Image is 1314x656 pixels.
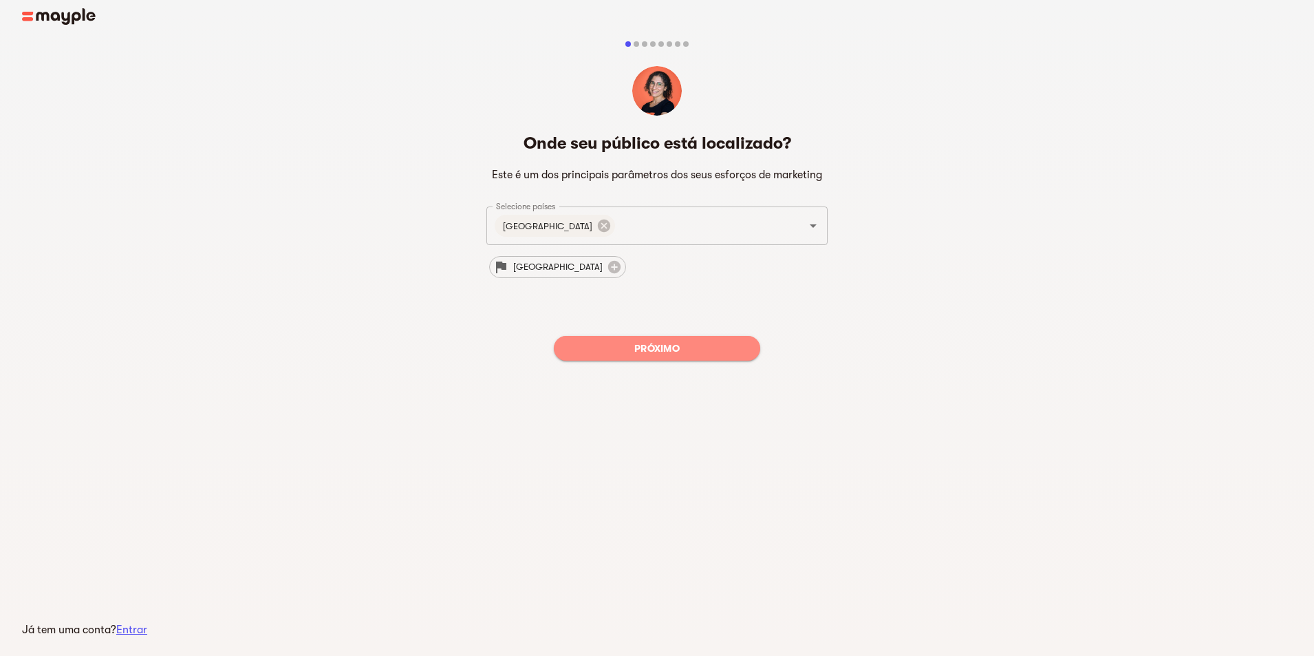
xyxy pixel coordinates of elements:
[632,66,682,116] img: Rakefet
[116,624,147,636] a: Entrar
[492,169,822,181] font: Este é um dos principais parâmetros dos seus esforços de marketing
[513,262,603,272] font: [GEOGRAPHIC_DATA]
[503,221,592,231] font: [GEOGRAPHIC_DATA]
[489,256,626,278] div: [GEOGRAPHIC_DATA]
[804,216,823,235] button: Open
[554,336,760,361] button: Próximo
[495,215,615,237] div: [GEOGRAPHIC_DATA]
[22,8,96,25] img: Logotipo principal
[524,134,791,153] font: Onde seu público está localizado?
[634,343,680,354] font: Próximo
[22,624,116,636] font: Já tem uma conta?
